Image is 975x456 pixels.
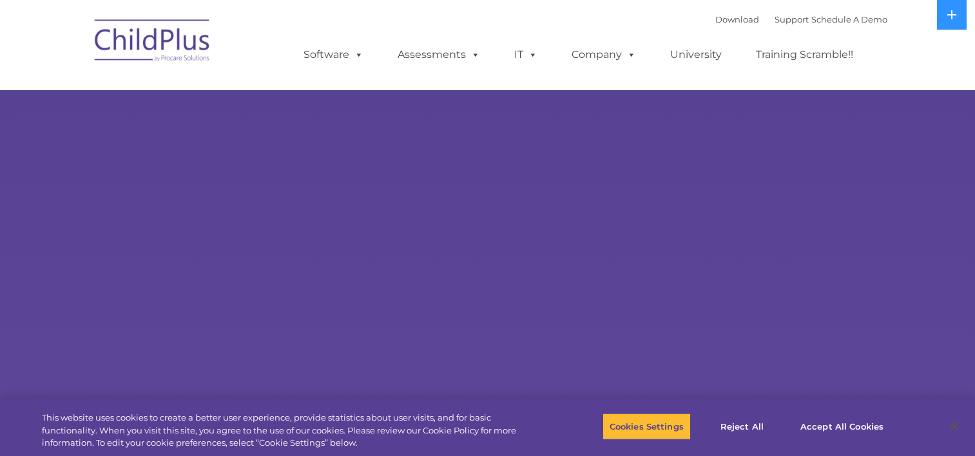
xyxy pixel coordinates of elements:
a: IT [501,42,550,68]
a: Training Scramble!! [743,42,866,68]
button: Close [940,412,969,441]
font: | [715,14,887,24]
a: Download [715,14,759,24]
a: Assessments [385,42,493,68]
a: Support [775,14,809,24]
button: Reject All [702,413,782,440]
a: Software [291,42,376,68]
img: ChildPlus by Procare Solutions [88,10,217,75]
button: Accept All Cookies [793,413,891,440]
a: University [657,42,735,68]
button: Cookies Settings [603,413,691,440]
a: Schedule A Demo [811,14,887,24]
a: Company [559,42,649,68]
div: This website uses cookies to create a better user experience, provide statistics about user visit... [42,412,536,450]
